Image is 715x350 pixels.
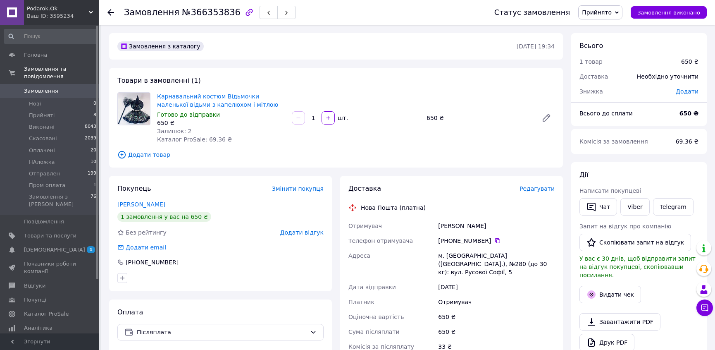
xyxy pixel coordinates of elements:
span: 10 [91,158,96,166]
span: Замовлення виконано [637,10,700,16]
span: Прийняті [29,112,55,119]
div: 650 ₴ [681,58,698,66]
span: Додати [676,88,698,95]
a: [PERSON_NAME] [117,201,165,208]
div: Ваш ID: 3595234 [27,12,99,20]
span: Повідомлення [24,218,64,225]
span: Podarok.Ok [27,5,89,12]
span: Готово до відправки [157,111,220,118]
span: 8043 [85,123,96,131]
a: Карнавальний костюм Відьмочки маленької відьми з капелюхом і мітлою [157,93,278,108]
span: Додати товар [117,150,555,159]
input: Пошук [4,29,97,44]
div: 1 замовлення у вас на 650 ₴ [117,212,211,222]
span: Оціночна вартість [348,314,404,320]
span: 1 [87,246,95,253]
span: Покупець [117,185,151,192]
div: 650 ₴ [436,324,556,339]
div: шт. [336,114,349,122]
span: 2039 [85,135,96,142]
span: Головна [24,51,47,59]
span: Адреса [348,252,370,259]
span: 20 [91,147,96,154]
span: Платник [348,299,374,305]
span: Каталог ProSale [24,310,69,318]
img: Карнавальний костюм Відьмочки маленької відьми з капелюхом і мітлою [118,93,150,125]
b: 650 ₴ [679,110,698,117]
span: Покупці [24,296,46,304]
button: Замовлення виконано [631,6,707,19]
span: Доставка [348,185,381,192]
div: м. [GEOGRAPHIC_DATA] ([GEOGRAPHIC_DATA].), №280 (до 30 кг): вул. Русової Софії, 5 [436,248,556,280]
button: Скопіювати запит на відгук [579,234,691,251]
span: НАложка [29,158,55,166]
div: [PHONE_NUMBER] [438,237,555,245]
span: Каталог ProSale: 69.36 ₴ [157,136,232,143]
button: Чат [579,198,617,216]
div: Отримувач [436,295,556,309]
div: Необхідно уточнити [632,67,703,86]
span: 1 товар [579,58,603,65]
span: Оплачені [29,147,55,154]
span: Відгуки [24,282,45,290]
div: [PERSON_NAME] [436,218,556,233]
span: У вас є 30 днів, щоб відправити запит на відгук покупцеві, скопіювавши посилання. [579,255,696,278]
span: Сума післяплати [348,328,400,335]
a: Завантажити PDF [579,313,660,331]
span: Всього до сплати [579,110,633,117]
span: Без рейтингу [126,229,167,236]
time: [DATE] 19:34 [517,43,555,50]
span: Замовлення [124,7,179,17]
span: Залишок: 2 [157,128,192,134]
span: Знижка [579,88,603,95]
span: Змінити покупця [272,185,324,192]
span: Замовлення [24,87,58,95]
div: Додати email [125,243,167,252]
span: Доставка [579,73,608,80]
span: Товари та послуги [24,232,76,240]
div: 650 ₴ [423,112,535,124]
span: Написати покупцеві [579,187,641,194]
span: №366353836 [182,7,241,17]
div: [DATE] [436,280,556,295]
span: [DEMOGRAPHIC_DATA] [24,246,85,254]
button: Видати чек [579,286,641,303]
span: Комісія за замовлення [579,138,648,145]
div: Додати email [117,243,167,252]
span: Скасовані [29,135,57,142]
span: Прийнято [582,9,612,16]
span: Редагувати [520,185,555,192]
a: Viber [620,198,649,216]
a: Редагувати [538,110,555,126]
button: Чат з покупцем [696,300,713,316]
span: Отримувач [348,223,382,229]
span: Замовлення з [PERSON_NAME] [29,193,91,208]
span: Дата відправки [348,284,396,290]
span: Виконані [29,123,55,131]
span: Додати відгук [280,229,324,236]
span: Дії [579,171,588,179]
div: Нова Пошта (платна) [359,204,428,212]
div: Замовлення з каталогу [117,41,204,51]
div: Повернутися назад [107,8,114,17]
span: Нові [29,100,41,108]
span: 0 [93,100,96,108]
span: Запит на відгук про компанію [579,223,671,230]
span: Всього [579,42,603,50]
span: 69.36 ₴ [676,138,698,145]
div: Статус замовлення [494,8,570,17]
span: 76 [91,193,96,208]
div: 650 ₴ [436,309,556,324]
span: Комісія за післяплату [348,343,414,350]
div: 650 ₴ [157,119,285,127]
div: [PHONE_NUMBER] [125,258,179,266]
span: Післяплата [137,328,307,337]
span: Оплата [117,308,143,316]
span: Телефон отримувача [348,237,413,244]
a: Telegram [653,198,694,216]
span: Товари в замовленні (1) [117,77,201,84]
span: Аналітика [24,324,52,332]
span: 8 [93,112,96,119]
span: Отправлен [29,170,60,177]
span: Показники роботи компанії [24,260,76,275]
